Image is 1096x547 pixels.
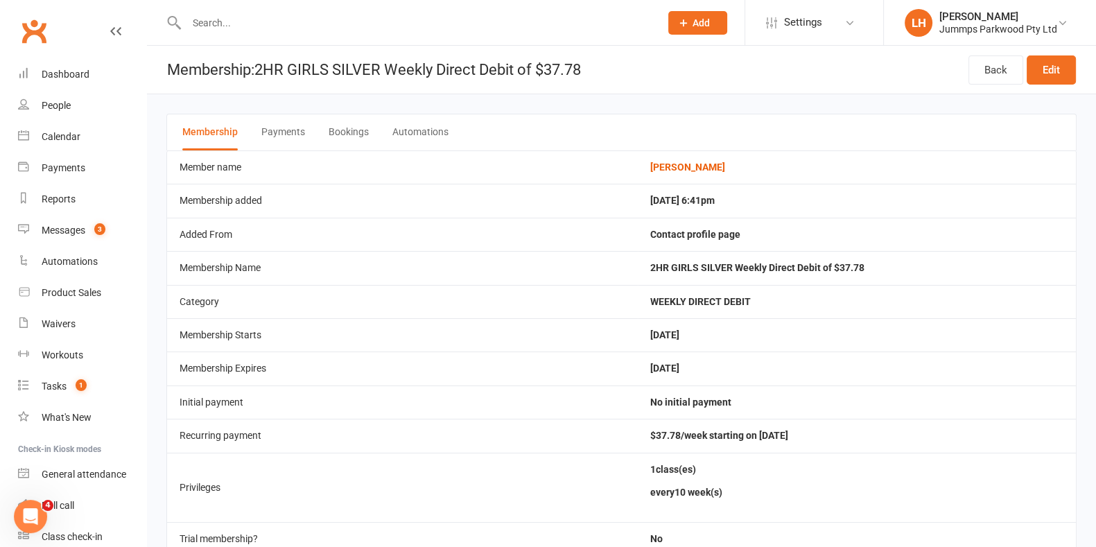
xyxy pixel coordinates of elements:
[147,46,581,94] h1: Membership: 2HR GIRLS SILVER Weekly Direct Debit of $37.78
[42,500,53,511] span: 4
[18,371,146,402] a: Tasks 1
[650,464,1063,501] li: 1 class(es)
[167,184,638,217] td: Membership added
[17,14,51,49] a: Clubworx
[182,114,238,150] button: Membership
[167,150,638,184] td: Member name
[905,9,932,37] div: LH
[42,318,76,329] div: Waivers
[968,55,1023,85] a: Back
[693,17,710,28] span: Add
[18,153,146,184] a: Payments
[18,402,146,433] a: What's New
[42,500,74,511] div: Roll call
[18,246,146,277] a: Automations
[18,309,146,340] a: Waivers
[329,114,369,150] button: Bookings
[638,184,1076,217] td: [DATE] 6:41pm
[167,218,638,251] td: Added From
[42,162,85,173] div: Payments
[650,162,725,173] a: [PERSON_NAME]
[668,11,727,35] button: Add
[939,23,1057,35] div: Jummps Parkwood Pty Ltd
[182,13,650,33] input: Search...
[167,453,638,523] td: Privileges
[638,318,1076,351] td: [DATE]
[18,184,146,215] a: Reports
[392,114,449,150] button: Automations
[167,385,638,419] td: Initial payment
[167,351,638,385] td: Membership Expires
[939,10,1057,23] div: [PERSON_NAME]
[42,256,98,267] div: Automations
[18,277,146,309] a: Product Sales
[42,349,83,361] div: Workouts
[638,385,1076,419] td: No initial payment
[18,121,146,153] a: Calendar
[638,218,1076,251] td: Contact profile page
[638,419,1076,452] td: $37.78/week starting on [DATE]
[42,469,126,480] div: General attendance
[42,412,92,423] div: What's New
[650,363,1063,374] div: [DATE]
[42,287,101,298] div: Product Sales
[76,379,87,391] span: 1
[42,100,71,111] div: People
[14,500,47,533] iframe: Intercom live chat
[18,459,146,490] a: General attendance kiosk mode
[650,485,1063,500] p: every 10 week(s)
[261,114,305,150] button: Payments
[18,340,146,371] a: Workouts
[42,225,85,236] div: Messages
[42,69,89,80] div: Dashboard
[42,193,76,205] div: Reports
[42,381,67,392] div: Tasks
[167,251,638,284] td: Membership Name
[18,490,146,521] a: Roll call
[1027,55,1076,85] a: Edit
[784,7,822,38] span: Settings
[42,131,80,142] div: Calendar
[18,215,146,246] a: Messages 3
[42,531,103,542] div: Class check-in
[167,285,638,318] td: Category
[18,90,146,121] a: People
[18,59,146,90] a: Dashboard
[167,318,638,351] td: Membership Starts
[167,419,638,452] td: Recurring payment
[94,223,105,235] span: 3
[638,251,1076,284] td: 2HR GIRLS SILVER Weekly Direct Debit of $37.78
[638,285,1076,318] td: WEEKLY DIRECT DEBIT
